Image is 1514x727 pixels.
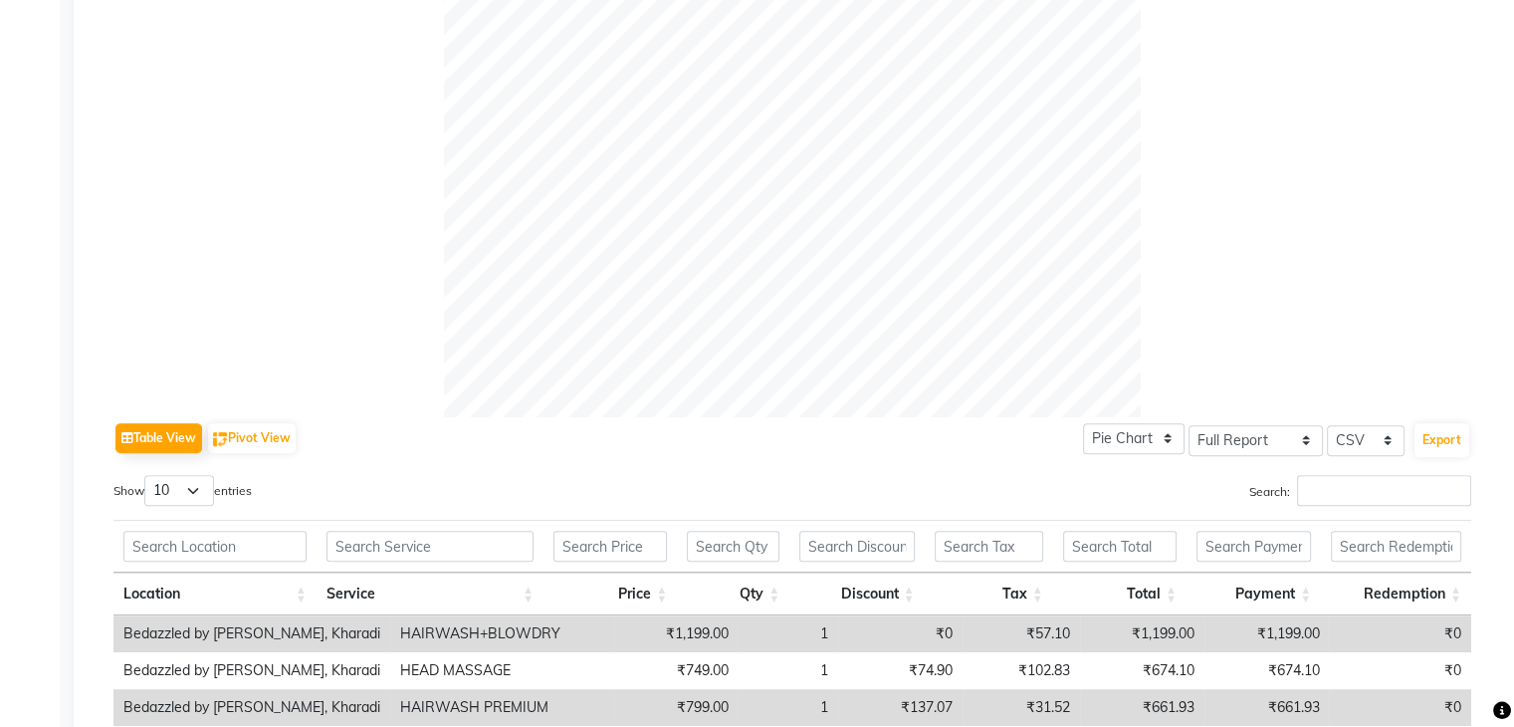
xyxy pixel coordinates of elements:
td: ₹0 [1329,689,1471,726]
td: ₹799.00 [614,689,738,726]
td: ₹749.00 [614,652,738,689]
td: 1 [738,615,837,652]
td: ₹674.10 [1080,652,1203,689]
input: Search Payment [1196,531,1311,562]
th: Redemption: activate to sort column ascending [1321,573,1471,615]
input: Search Discount [799,531,914,562]
label: Search: [1249,475,1471,506]
td: Bedazzled by [PERSON_NAME], Kharadi [113,689,390,726]
th: Service: activate to sort column ascending [317,573,543,615]
td: ₹102.83 [963,652,1080,689]
input: Search Tax [935,531,1043,562]
button: Export [1414,423,1469,457]
input: Search Redemption [1331,531,1461,562]
td: ₹674.10 [1204,652,1330,689]
td: ₹74.90 [838,652,963,689]
img: pivot.png [213,432,228,447]
td: ₹0 [1329,652,1471,689]
button: Pivot View [208,423,296,453]
th: Tax: activate to sort column ascending [925,573,1053,615]
td: ₹1,199.00 [1204,615,1330,652]
td: ₹1,199.00 [614,615,738,652]
td: Bedazzled by [PERSON_NAME], Kharadi [113,652,390,689]
th: Discount: activate to sort column ascending [789,573,924,615]
th: Qty: activate to sort column ascending [677,573,789,615]
td: Bedazzled by [PERSON_NAME], Kharadi [113,615,390,652]
button: Table View [115,423,202,453]
td: HAIRWASH PREMIUM [390,689,614,726]
td: ₹0 [838,615,963,652]
th: Total: activate to sort column ascending [1053,573,1187,615]
td: ₹661.93 [1204,689,1330,726]
input: Search Service [326,531,534,562]
td: ₹57.10 [963,615,1080,652]
td: ₹31.52 [963,689,1080,726]
input: Search Total [1063,531,1177,562]
select: Showentries [144,475,214,506]
label: Show entries [113,475,252,506]
td: ₹1,199.00 [1080,615,1203,652]
th: Payment: activate to sort column ascending [1187,573,1321,615]
td: HEAD MASSAGE [390,652,614,689]
input: Search: [1297,475,1471,506]
input: Search Location [123,531,307,562]
th: Price: activate to sort column ascending [543,573,677,615]
input: Search Qty [687,531,779,562]
td: HAIRWASH+BLOWDRY [390,615,614,652]
th: Location: activate to sort column ascending [113,573,317,615]
td: ₹0 [1329,615,1471,652]
td: ₹661.93 [1080,689,1203,726]
td: ₹137.07 [838,689,963,726]
td: 1 [738,652,837,689]
input: Search Price [553,531,667,562]
td: 1 [738,689,837,726]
